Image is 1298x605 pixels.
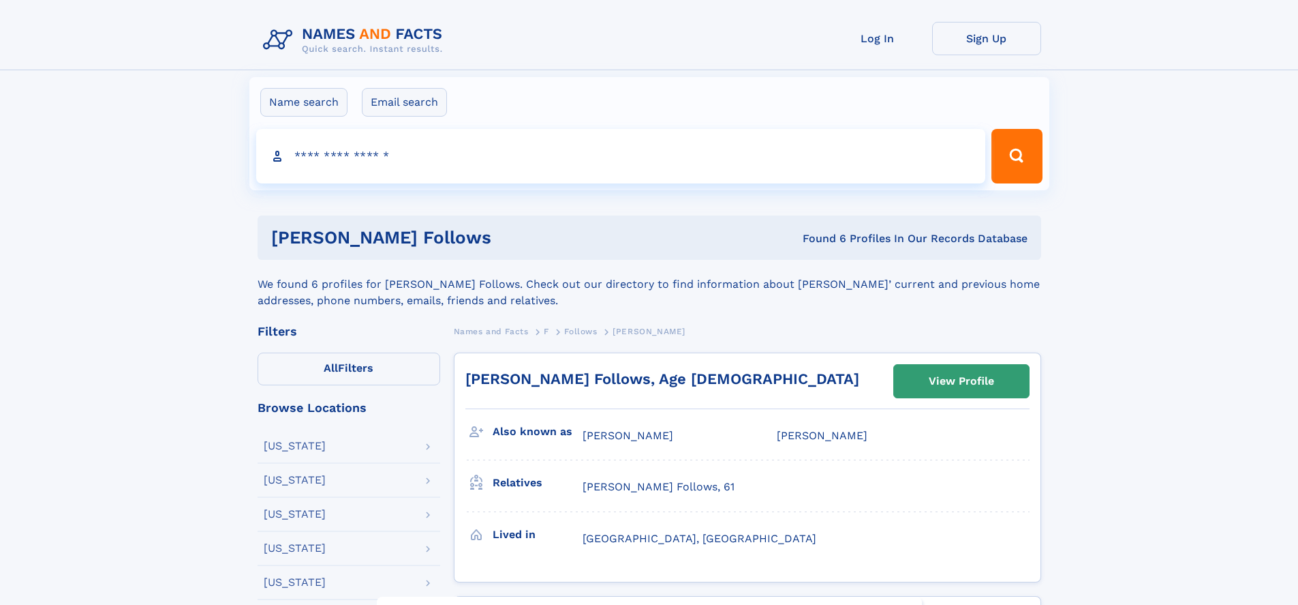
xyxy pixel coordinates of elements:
[823,22,932,55] a: Log In
[583,429,673,442] span: [PERSON_NAME]
[544,323,549,340] a: F
[256,129,986,183] input: search input
[324,361,338,374] span: All
[260,88,347,117] label: Name search
[493,471,583,495] h3: Relatives
[894,365,1029,398] a: View Profile
[258,260,1041,309] div: We found 6 profiles for [PERSON_NAME] Follows. Check out our directory to find information about ...
[583,479,735,495] a: [PERSON_NAME] Follows, 61
[264,441,326,452] div: [US_STATE]
[929,366,994,397] div: View Profile
[647,231,1027,246] div: Found 6 Profiles In Our Records Database
[544,327,549,336] span: F
[583,532,816,545] span: [GEOGRAPHIC_DATA], [GEOGRAPHIC_DATA]
[564,323,597,340] a: Follows
[465,370,859,387] a: [PERSON_NAME] Follows, Age [DEMOGRAPHIC_DATA]
[258,402,440,414] div: Browse Locations
[258,22,454,59] img: Logo Names and Facts
[264,509,326,520] div: [US_STATE]
[264,475,326,486] div: [US_STATE]
[264,543,326,554] div: [US_STATE]
[258,353,440,385] label: Filters
[362,88,447,117] label: Email search
[493,420,583,443] h3: Also known as
[264,577,326,588] div: [US_STATE]
[932,22,1041,55] a: Sign Up
[493,523,583,546] h3: Lived in
[777,429,867,442] span: [PERSON_NAME]
[564,327,597,336] span: Follows
[454,323,529,340] a: Names and Facts
[271,229,647,246] h1: [PERSON_NAME] Follows
[991,129,1042,183] button: Search Button
[258,325,440,338] div: Filters
[613,327,685,336] span: [PERSON_NAME]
